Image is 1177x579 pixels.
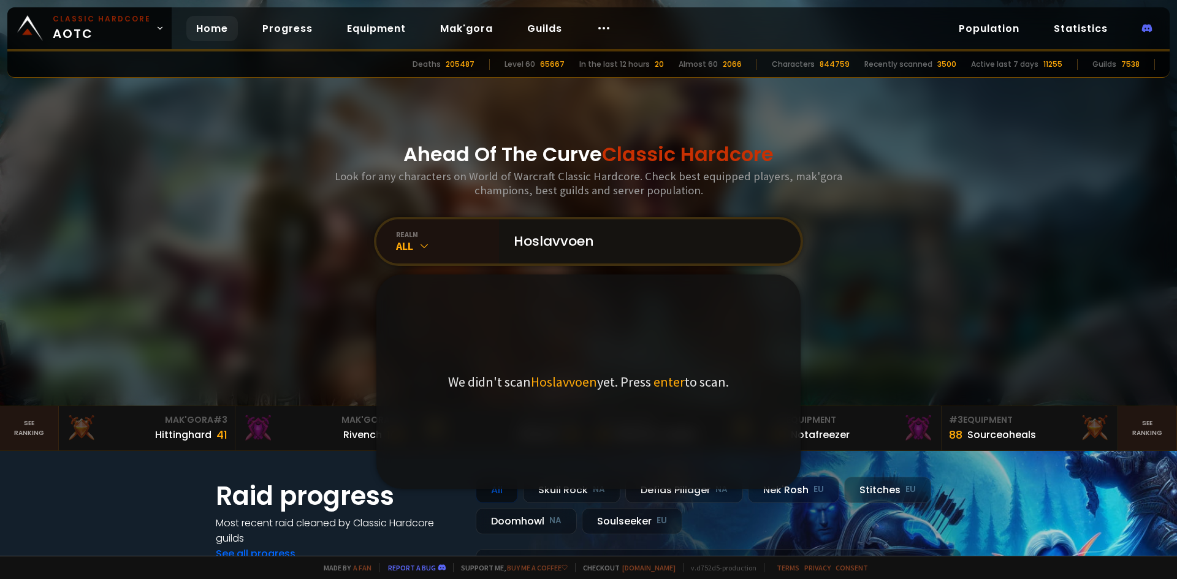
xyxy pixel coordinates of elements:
small: Classic Hardcore [53,13,151,25]
a: #2Equipment88Notafreezer [765,406,942,450]
div: 11255 [1043,59,1062,70]
div: realm [396,230,499,239]
div: Equipment [772,414,934,426]
div: Mak'Gora [243,414,404,426]
div: Equipment [949,414,1110,426]
div: 7538 [1121,59,1140,70]
a: Guilds [517,16,572,41]
div: 3500 [937,59,956,70]
a: #3Equipment88Sourceoheals [942,406,1118,450]
span: AOTC [53,13,151,43]
div: Active last 7 days [971,59,1038,70]
div: Skull Rock [523,477,620,503]
h3: Look for any characters on World of Warcraft Classic Hardcore. Check best equipped players, mak'g... [330,169,847,197]
h1: Raid progress [216,477,461,515]
h1: Ahead Of The Curve [403,140,774,169]
div: All [396,239,499,253]
h4: Most recent raid cleaned by Classic Hardcore guilds [216,515,461,546]
a: Privacy [804,563,831,572]
small: EU [813,483,824,496]
p: We didn't scan yet. Press to scan. [448,373,729,390]
input: Search a character... [506,219,786,263]
a: Population [949,16,1029,41]
div: 41 [216,426,227,443]
a: Mak'Gora#2Rivench100 [235,406,412,450]
div: Defias Pillager [625,477,743,503]
div: Characters [772,59,815,70]
span: # 3 [949,414,963,426]
div: Notafreezer [791,427,850,442]
div: Deaths [413,59,441,70]
div: Soulseeker [582,508,682,534]
a: [DOMAIN_NAME] [622,563,676,572]
div: Rivench [343,427,382,442]
a: Equipment [337,16,416,41]
div: Recently scanned [864,59,932,70]
a: Home [186,16,238,41]
span: enter [653,373,685,390]
span: Hoslavvoen [531,373,597,390]
div: Mak'Gora [66,414,227,426]
div: 205487 [446,59,474,70]
a: Statistics [1044,16,1118,41]
a: Mak'gora [430,16,503,41]
div: Almost 60 [679,59,718,70]
span: Made by [316,563,371,572]
small: EU [657,515,667,527]
div: Level 60 [505,59,535,70]
a: Consent [836,563,868,572]
div: Hittinghard [155,427,211,442]
small: NA [549,515,562,527]
div: 65667 [540,59,565,70]
small: NA [593,483,605,496]
div: Doomhowl [476,508,577,534]
a: See all progress [216,547,295,561]
span: v. d752d5 - production [683,563,756,572]
a: Mak'Gora#3Hittinghard41 [59,406,235,450]
a: Report a bug [388,563,436,572]
a: a fan [353,563,371,572]
div: Sourceoheals [967,427,1036,442]
span: Checkout [575,563,676,572]
div: Stitches [844,477,931,503]
div: Nek'Rosh [748,477,839,503]
small: NA [715,483,728,496]
a: Buy me a coffee [507,563,568,572]
div: All [476,477,518,503]
div: In the last 12 hours [579,59,650,70]
div: 2066 [723,59,742,70]
span: # 3 [213,414,227,426]
a: Seeranking [1118,406,1177,450]
span: Classic Hardcore [602,140,774,168]
div: 20 [655,59,664,70]
span: Support me, [453,563,568,572]
a: Terms [777,563,799,572]
a: Classic HardcoreAOTC [7,7,172,49]
div: 88 [949,426,962,443]
div: 844759 [820,59,850,70]
a: Progress [253,16,322,41]
small: EU [905,483,916,496]
div: Guilds [1092,59,1116,70]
